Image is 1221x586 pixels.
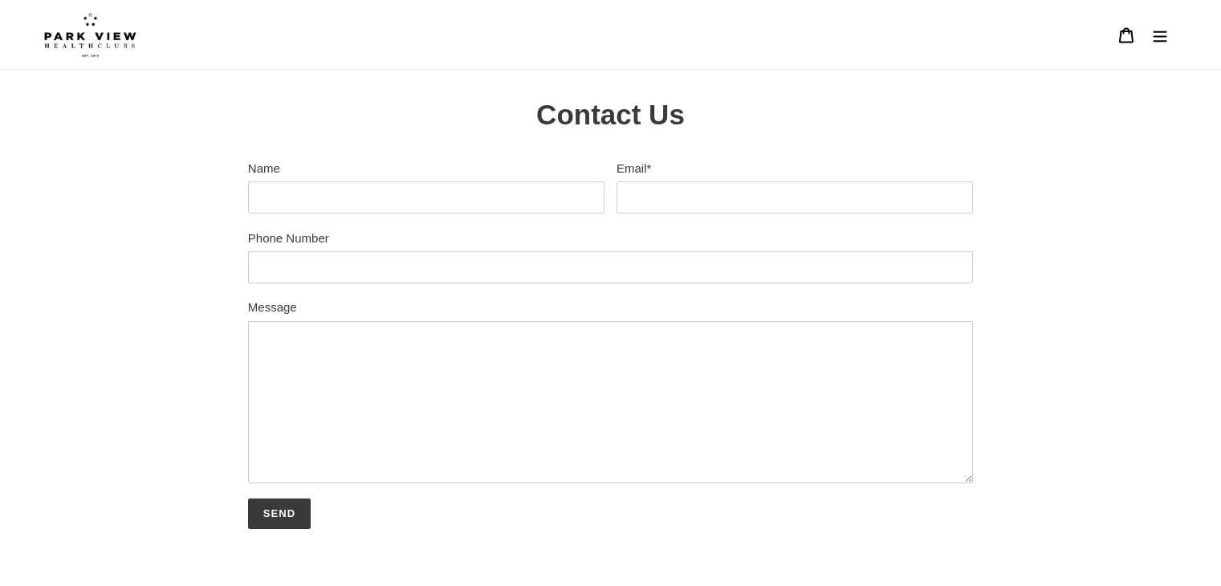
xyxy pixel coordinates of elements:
label: Message [248,299,973,317]
button: Menu [1143,18,1177,52]
label: Email [617,160,973,178]
h1: Contact Us [248,98,973,132]
input: Send [248,499,311,529]
img: Park view health clubs is a gym near you. [44,12,136,57]
label: Phone Number [248,230,973,248]
label: Name [248,160,604,178]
